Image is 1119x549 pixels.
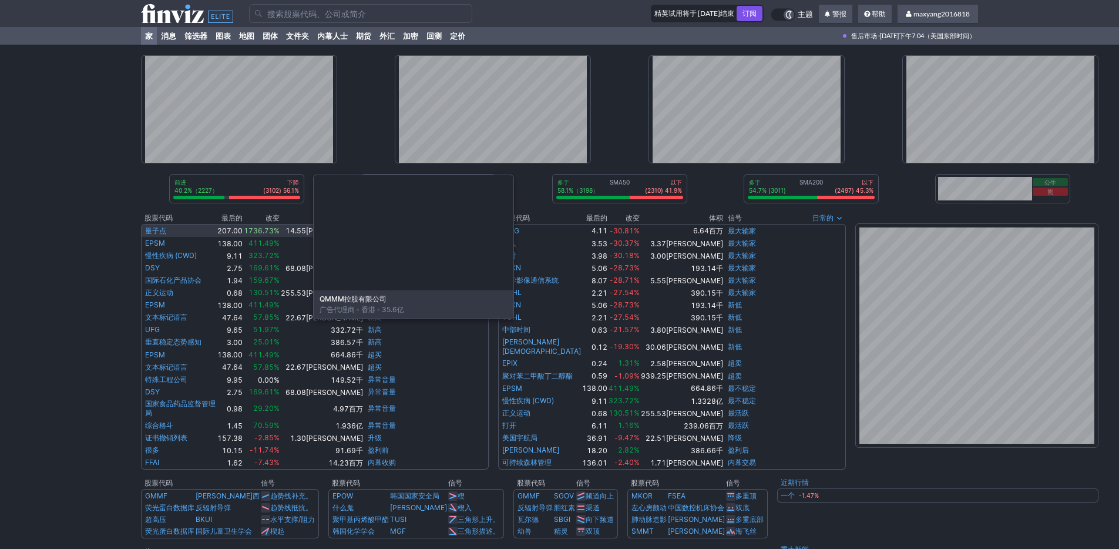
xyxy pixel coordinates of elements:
a: 最活跃 [728,421,749,430]
font: 慢性疾病 (CWD) [145,251,197,260]
font: 双底 [735,503,750,512]
font: 盈利后 [728,446,749,454]
font: 国家食品药品监督管理局 [145,399,216,417]
font: 证书撤销列表 [145,433,187,442]
a: TUSI [390,515,406,524]
a: 可持续森林管理 [502,458,552,467]
font: EPSM [145,300,165,309]
a: 国际石化产品协会 [145,276,201,284]
a: 最大输家 [728,288,756,297]
input: 搜索 [249,4,472,23]
font: 54.7% (3011) [749,187,786,194]
a: 中国数控机床协会 [668,503,724,512]
font: 改变 [266,213,280,222]
a: [PERSON_NAME] [668,527,725,535]
a: 垂直稳定态势感知 [145,337,201,346]
font: 下降 [287,179,299,186]
font: 量子点 [145,226,166,235]
a: 筛选器 [180,27,211,45]
a: 一个 [781,490,795,501]
a: DSY [145,263,160,272]
font: 补充。 [291,491,312,500]
font: 超买 [368,350,382,359]
font: 文件夹 [286,31,309,41]
font: 外汇 [379,31,395,41]
a: 最大输家 [728,251,756,260]
a: SBGI [554,515,570,524]
a: [PERSON_NAME] [390,503,447,512]
a: 三角形描述。 [458,527,500,535]
a: 超高压 [145,515,166,524]
a: 新低 [728,325,742,334]
font: 信号 [728,213,742,222]
font: 熊 [1047,188,1053,195]
font: EPIX [502,359,518,367]
a: 近期行情 [781,478,809,487]
a: 文本标记语言 [145,313,187,322]
a: GMMF [518,491,540,500]
a: 最大输家 [728,226,756,235]
font: 正义运动 [502,409,530,417]
font: 期货 [356,31,371,41]
font: 精灵 [554,527,568,535]
font: (2497) 45.3% [835,187,873,194]
font: 聚甲基丙烯酸甲酯 [332,515,389,524]
font: 趋势线 [270,503,291,512]
a: 楔起 [270,527,284,535]
font: 最活跃 [728,409,749,417]
a: 慢性疾病 (CWD) [502,396,554,405]
a: 超卖 [728,371,742,380]
a: 多重底部 [735,515,764,524]
font: 207.00 [217,226,243,235]
font: 正义运动 [145,288,173,297]
font: 左心房颤动 [631,503,667,512]
font: 超买 [368,363,382,371]
font: SMA200 [799,179,823,186]
a: 盈利前 [368,446,389,454]
a: 三角形上升。 [458,515,500,524]
a: 最大输家 [728,263,756,272]
a: 加密 [399,27,422,45]
a: 很多 [145,446,159,454]
font: maxyang2016818 [913,9,970,18]
a: 荧光蛋白数据库 [145,503,194,512]
font: 家 [145,31,153,41]
font: 趋势线 [270,491,291,500]
font: 一个 [781,491,795,500]
a: 频道向上 [586,491,614,500]
font: 改变 [626,213,640,222]
font: 荧光蛋白数据库 [145,527,194,535]
font: 新低 [728,300,742,309]
font: 降级 [728,433,742,442]
font: 警报 [832,9,846,18]
font: 海飞丝 [735,527,757,535]
a: 胆红素 [554,503,575,512]
a: 楔入 [458,503,472,512]
a: 文本标记语言 [145,363,187,371]
a: 韩国国家安全局 [390,491,439,500]
a: 异常音量 [368,404,396,413]
a: 回测 [422,27,446,45]
a: 新低 [728,313,742,322]
a: GMMF [145,491,167,500]
font: 最后的 [586,213,607,222]
font: 打开 [502,421,516,430]
font: 渠道 [586,503,600,512]
font: 14.55[PERSON_NAME] [285,226,363,235]
a: 升级 [368,433,382,442]
a: MGF [390,527,406,535]
font: 体积 [709,213,723,222]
